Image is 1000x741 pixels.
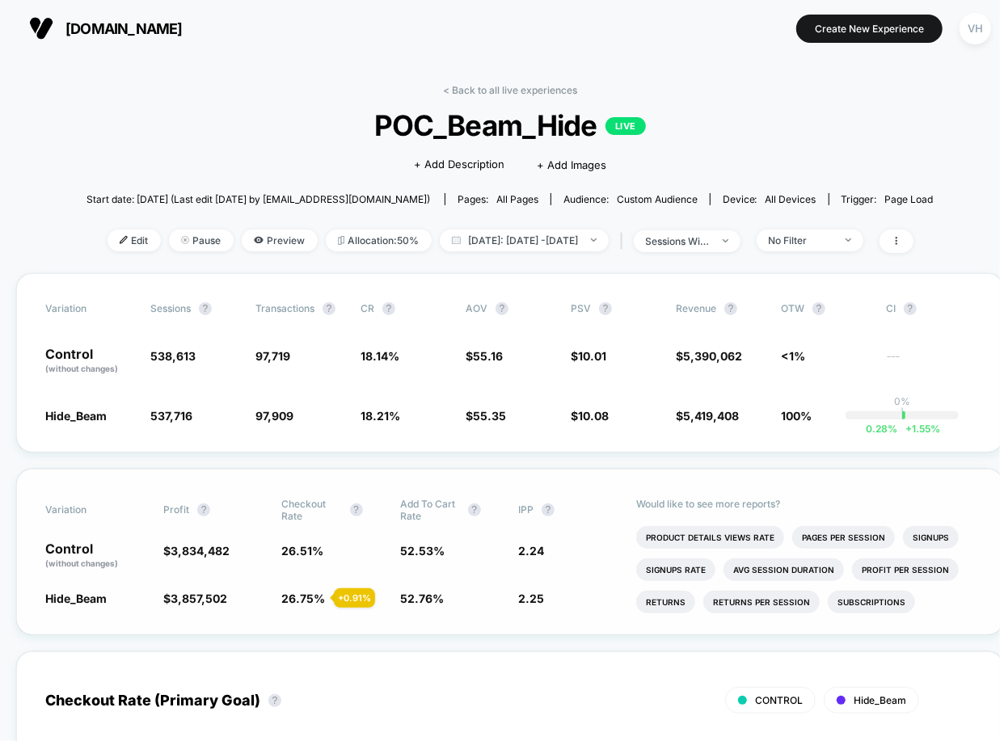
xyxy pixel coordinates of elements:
span: OTW [781,302,870,315]
div: sessions with impression [646,235,711,247]
span: CONTROL [755,694,803,706]
img: end [723,239,728,242]
img: rebalance [338,236,344,245]
span: 5,419,408 [683,409,739,423]
span: Variation [45,302,134,315]
button: Create New Experience [796,15,943,43]
div: + 0.91 % [334,588,375,608]
li: Signups [903,526,959,549]
span: 26.75 % [282,592,326,605]
span: $ [466,409,506,423]
span: | [617,229,634,253]
span: (without changes) [45,364,118,373]
span: 26.51 % [282,544,324,558]
li: Pages Per Session [792,526,895,549]
div: Audience: [563,193,698,205]
span: all devices [766,193,816,205]
img: end [846,238,851,242]
button: ? [350,503,363,516]
span: 55.35 [473,409,506,423]
span: 55.16 [473,349,503,363]
span: 0.28 % [867,423,898,435]
button: ? [724,302,737,315]
span: 10.01 [578,349,606,363]
span: 97,909 [255,409,293,423]
li: Returns Per Session [703,591,820,613]
span: 10.08 [578,409,609,423]
span: [DOMAIN_NAME] [65,20,183,37]
span: all pages [496,193,538,205]
li: Subscriptions [828,591,915,613]
p: Control [45,347,134,375]
span: 52.53 % [400,544,445,558]
span: Edit [108,229,161,251]
li: Signups Rate [636,558,715,581]
p: LIVE [605,117,646,135]
span: Page Load [885,193,934,205]
span: 18.14 % [361,349,399,363]
button: ? [268,694,281,707]
button: ? [323,302,335,315]
li: Avg Session Duration [724,558,844,581]
span: 1.55 % [898,423,941,435]
span: Checkout Rate [282,498,342,522]
span: 97,719 [255,349,290,363]
img: edit [120,236,128,244]
span: AOV [466,302,487,314]
span: [DATE]: [DATE] - [DATE] [440,229,609,251]
a: < Back to all live experiences [443,84,577,96]
div: Pages: [458,193,538,205]
button: [DOMAIN_NAME] [24,15,188,41]
span: $ [163,544,230,558]
img: end [181,236,189,244]
span: Custom Audience [617,193,698,205]
span: Hide_Beam [854,694,906,706]
span: Transactions [255,302,314,314]
span: + [906,423,913,435]
div: Trigger: [842,193,934,205]
button: VH [955,12,996,45]
span: 537,716 [150,409,192,423]
button: ? [468,503,481,516]
p: 0% [894,395,910,407]
button: ? [199,302,212,315]
span: Allocation: 50% [326,229,432,251]
span: 538,613 [150,349,196,363]
span: 3,857,502 [171,592,227,605]
span: POC_Beam_Hide [129,108,892,142]
span: $ [571,349,606,363]
img: calendar [452,236,461,244]
li: Product Details Views Rate [636,526,784,549]
span: $ [676,349,742,363]
span: Add To Cart Rate [400,498,460,522]
button: ? [382,302,395,315]
span: $ [571,409,609,423]
span: Hide_Beam [45,409,107,423]
p: | [901,407,904,419]
span: Start date: [DATE] (Last edit [DATE] by [EMAIL_ADDRESS][DOMAIN_NAME]) [86,193,430,205]
img: end [591,238,597,242]
button: ? [496,302,508,315]
span: (without changes) [45,558,118,568]
span: CI [886,302,975,315]
button: ? [904,302,917,315]
span: IPP [518,503,534,516]
button: ? [542,503,555,516]
span: Variation [45,498,134,522]
span: $ [676,409,739,423]
span: + Add Images [537,158,606,171]
span: Revenue [676,302,716,314]
span: Pause [169,229,234,251]
div: VH [960,13,991,44]
span: CR [361,302,374,314]
li: Profit Per Session [852,558,959,581]
span: 100% [781,409,812,423]
span: + Add Description [414,157,504,173]
span: 52.76 % [400,592,444,605]
span: 2.24 [518,544,544,558]
button: ? [197,503,210,516]
span: Preview [242,229,318,251]
span: 3,834,482 [171,544,230,558]
span: 2.25 [518,592,544,605]
img: Visually logo [29,16,53,40]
